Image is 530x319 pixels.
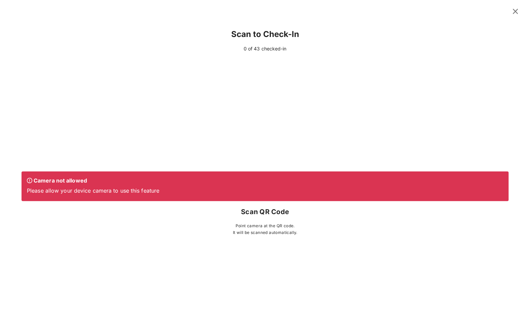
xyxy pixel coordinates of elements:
[22,223,508,229] p: Point camera at the QR code.
[22,45,508,52] div: 0 of 43 checked-in
[22,229,508,236] p: It will be scanned automatically.
[27,187,503,194] p: Please allow your device camera to use this feature
[22,24,508,45] div: Scan to Check-In
[27,177,503,184] p: Camera not allowed
[22,206,508,217] p: Scan QR Code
